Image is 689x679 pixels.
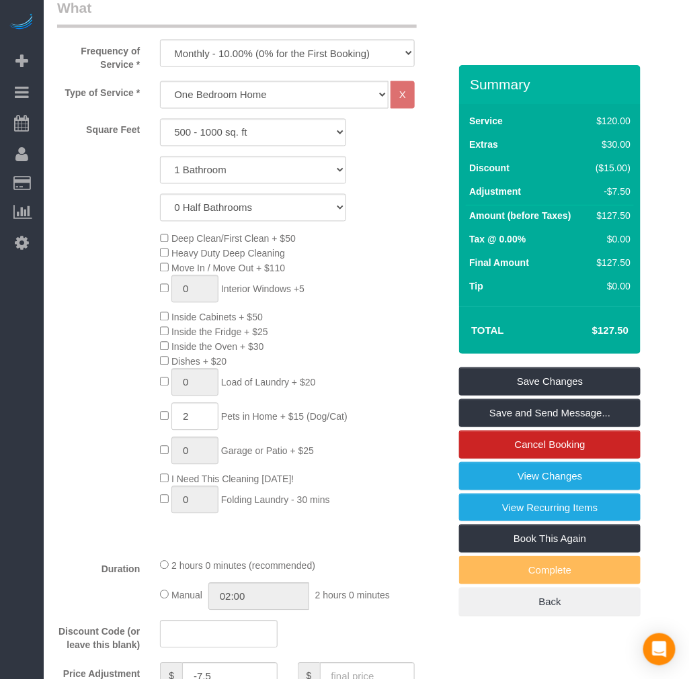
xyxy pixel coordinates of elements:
a: Save and Send Message... [459,399,641,427]
strong: Total [471,324,504,336]
a: Cancel Booking [459,431,641,459]
span: Interior Windows +5 [221,284,305,295]
a: View Recurring Items [459,494,641,522]
span: Move In / Move Out + $110 [171,263,285,274]
span: Heavy Duty Deep Cleaning [171,248,285,259]
div: $0.00 [591,232,631,246]
h3: Summary [470,77,634,92]
label: Adjustment [469,185,521,198]
span: 2 hours 0 minutes (recommended) [171,561,315,572]
div: Open Intercom Messenger [643,633,676,666]
label: Duration [47,558,150,576]
span: Load of Laundry + $20 [221,377,316,388]
span: 2 hours 0 minutes [315,590,390,601]
label: Extras [469,138,498,151]
label: Frequency of Service * [47,40,150,71]
div: $127.50 [591,209,631,222]
span: Manual [171,590,202,601]
span: Garage or Patio + $25 [221,446,314,457]
a: Book This Again [459,525,641,553]
div: -$7.50 [591,185,631,198]
label: Type of Service * [47,81,150,99]
span: Deep Clean/First Clean + $50 [171,234,296,244]
div: $127.50 [591,256,631,269]
div: $120.00 [591,114,631,128]
label: Discount Code (or leave this blank) [47,621,150,652]
span: Inside Cabinets + $50 [171,312,263,323]
span: Inside the Oven + $30 [171,342,264,353]
label: Final Amount [469,256,529,269]
a: View Changes [459,462,641,490]
h4: $127.50 [552,325,629,336]
label: Service [469,114,503,128]
span: Inside the Fridge + $25 [171,327,268,338]
span: I Need This Cleaning [DATE]! [171,474,294,485]
div: $0.00 [591,279,631,293]
a: Save Changes [459,367,641,396]
label: Tax @ 0.00% [469,232,526,246]
div: $30.00 [591,138,631,151]
span: Dishes + $20 [171,357,227,367]
div: ($15.00) [591,161,631,175]
label: Square Feet [47,119,150,137]
label: Amount (before Taxes) [469,209,571,222]
a: Back [459,588,641,616]
img: Automaid Logo [8,13,35,32]
span: Pets in Home + $15 (Dog/Cat) [221,412,348,422]
label: Tip [469,279,483,293]
span: Folding Laundry - 30 mins [221,495,330,506]
label: Discount [469,161,510,175]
